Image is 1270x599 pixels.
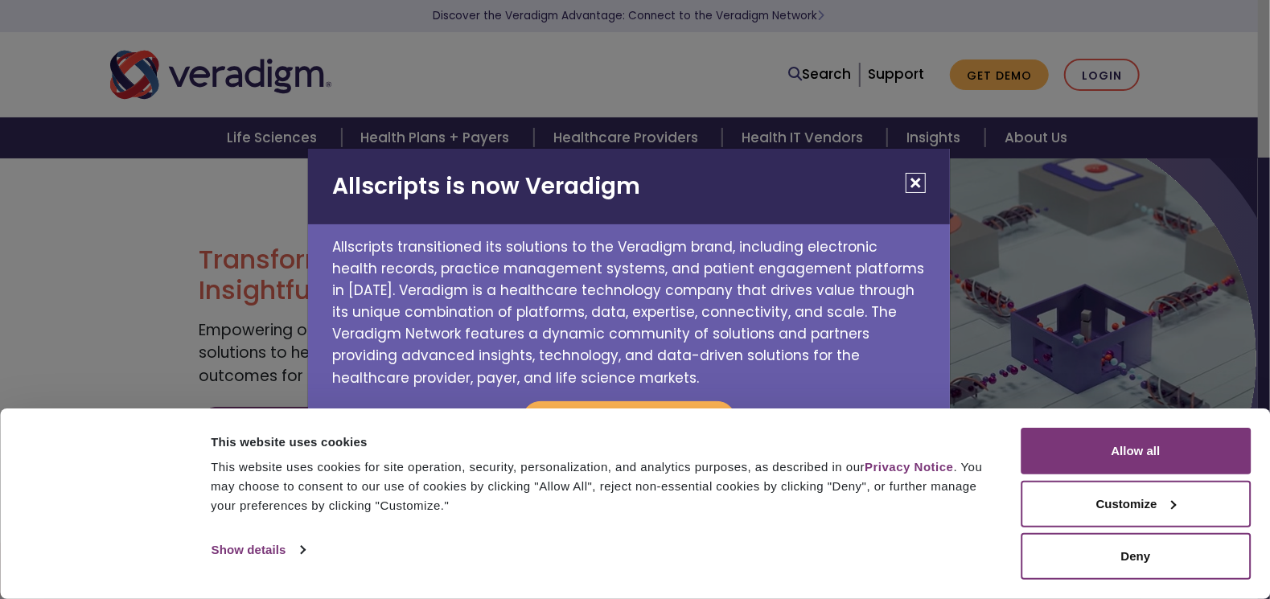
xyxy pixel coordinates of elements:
[906,173,926,193] button: Close
[1021,428,1251,474] button: Allow all
[1021,533,1251,580] button: Deny
[308,149,950,224] h2: Allscripts is now Veradigm
[211,538,304,562] a: Show details
[522,401,736,438] button: Continue to Veradigm
[1021,481,1251,527] button: Customize
[308,224,950,389] p: Allscripts transitioned its solutions to the Veradigm brand, including electronic health records,...
[211,433,984,452] div: This website uses cookies
[865,460,953,474] a: Privacy Notice
[211,457,984,515] div: This website uses cookies for site operation, security, personalization, and analytics purposes, ...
